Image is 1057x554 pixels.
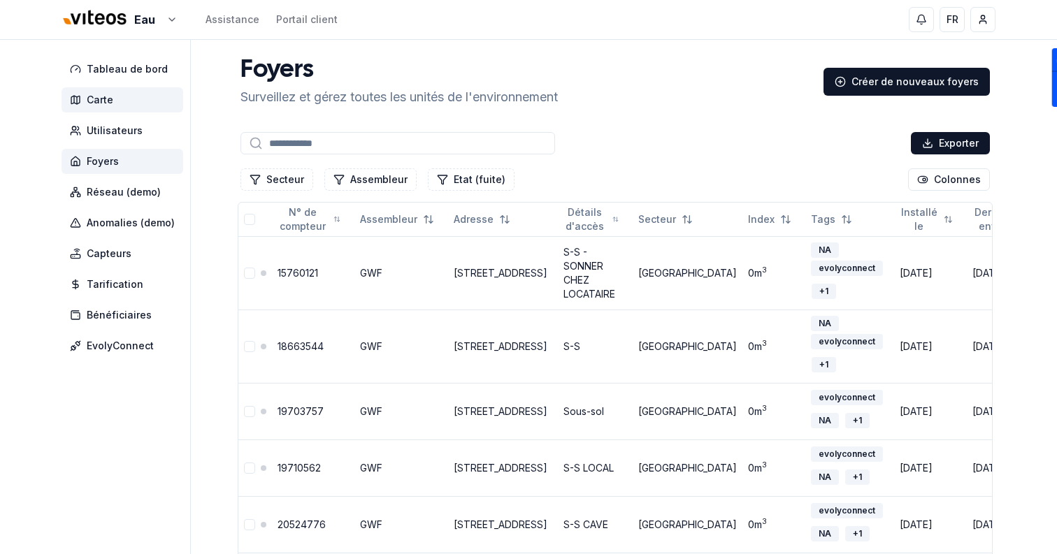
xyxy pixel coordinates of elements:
[62,118,189,143] a: Utilisateurs
[244,406,255,417] button: Sélectionner la ligne
[748,518,800,532] div: 0 m
[240,87,558,107] p: Surveillez et gérez toutes les unités de l'environnement
[454,340,547,352] a: [STREET_ADDRESS]
[354,236,448,309] td: GWF
[244,268,255,279] button: Sélectionner la ligne
[748,461,800,475] div: 0 m
[633,236,742,309] td: [GEOGRAPHIC_DATA]
[62,333,189,358] a: EvolyConnect
[638,212,676,226] span: Secteur
[558,309,633,383] td: S-S
[558,236,633,309] td: S-S - SONNER CHEZ LOCATAIRE
[62,5,178,35] button: Eau
[967,439,1039,496] td: [DATE]
[894,439,967,496] td: [DATE]
[748,404,800,418] div: 0 m
[240,57,558,85] h1: Foyers
[748,340,800,353] div: 0 m
[244,519,255,530] button: Sélectionner la ligne
[762,517,767,526] sup: 3
[972,205,1012,233] span: Dernièr envoi
[206,13,259,27] a: Assistance
[911,132,990,154] button: Exporter
[278,340,324,352] a: 18663544
[811,334,883,349] div: evolyconnect
[845,413,870,428] div: + 1
[748,266,800,280] div: 0 m
[845,526,870,541] div: + 1
[894,236,967,309] td: [DATE]
[87,308,152,322] span: Bénéficiaires
[811,413,839,428] div: NA
[967,236,1039,309] td: [DATE]
[812,357,836,372] div: + 1
[964,208,1033,231] button: Sorted ascending. Click to sort descending.
[134,11,155,28] span: Eau
[454,212,494,226] span: Adresse
[762,460,767,469] sup: 3
[803,208,861,231] button: Not sorted. Click to sort ascending.
[811,316,839,331] div: NA
[633,439,742,496] td: [GEOGRAPHIC_DATA]
[87,93,113,107] span: Carte
[967,383,1039,439] td: [DATE]
[87,339,154,353] span: EvolyConnect
[244,462,255,474] button: Sélectionner la ligne
[278,462,321,474] a: 19710562
[354,496,448,553] td: GWF
[940,7,965,32] button: FR
[62,87,189,112] a: Carte
[633,309,742,383] td: [GEOGRAPHIC_DATA]
[762,404,767,413] sup: 3
[360,212,417,226] span: Assembleur
[844,408,870,433] button: +1
[454,518,547,530] a: [STREET_ADDRESS]
[62,210,189,235] a: Anomalies (demo)
[811,279,836,304] button: +1
[812,284,836,299] div: + 1
[894,383,967,439] td: [DATE]
[278,267,318,279] a: 15760121
[87,62,168,76] span: Tableau de bord
[967,309,1039,383] td: [DATE]
[62,180,189,205] a: Réseau (demo)
[811,469,839,485] div: NA
[324,168,417,191] button: Filtrer les lignes
[900,205,938,233] span: Installé le
[240,168,313,191] button: Filtrer les lignes
[894,309,967,383] td: [DATE]
[908,168,990,191] button: Cocher les colonnes
[269,208,349,231] button: Not sorted. Click to sort ascending.
[278,405,324,417] a: 19703757
[811,503,883,518] div: evolyconnect
[87,216,175,230] span: Anomalies (demo)
[844,521,870,546] button: +1
[630,208,701,231] button: Not sorted. Click to sort ascending.
[278,518,326,530] a: 20524776
[62,1,129,35] img: Viteos - Eau Logo
[62,302,189,328] a: Bénéficiaires
[87,124,143,138] span: Utilisateurs
[276,13,338,27] a: Portail client
[967,496,1039,553] td: [DATE]
[633,496,742,553] td: [GEOGRAPHIC_DATA]
[87,247,131,261] span: Capteurs
[87,154,119,168] span: Foyers
[87,277,143,291] span: Tarification
[845,469,870,485] div: + 1
[62,272,189,297] a: Tarification
[555,208,627,231] button: Not sorted. Click to sort ascending.
[824,68,990,96] a: Créer de nouveaux foyers
[454,405,547,417] a: [STREET_ADDRESS]
[811,212,835,226] span: Tags
[762,339,767,348] sup: 3
[762,265,767,275] sup: 3
[563,205,607,233] span: Détails d'accès
[354,383,448,439] td: GWF
[244,214,255,225] button: Tout sélectionner
[445,208,519,231] button: Not sorted. Click to sort ascending.
[354,309,448,383] td: GWF
[62,57,189,82] a: Tableau de bord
